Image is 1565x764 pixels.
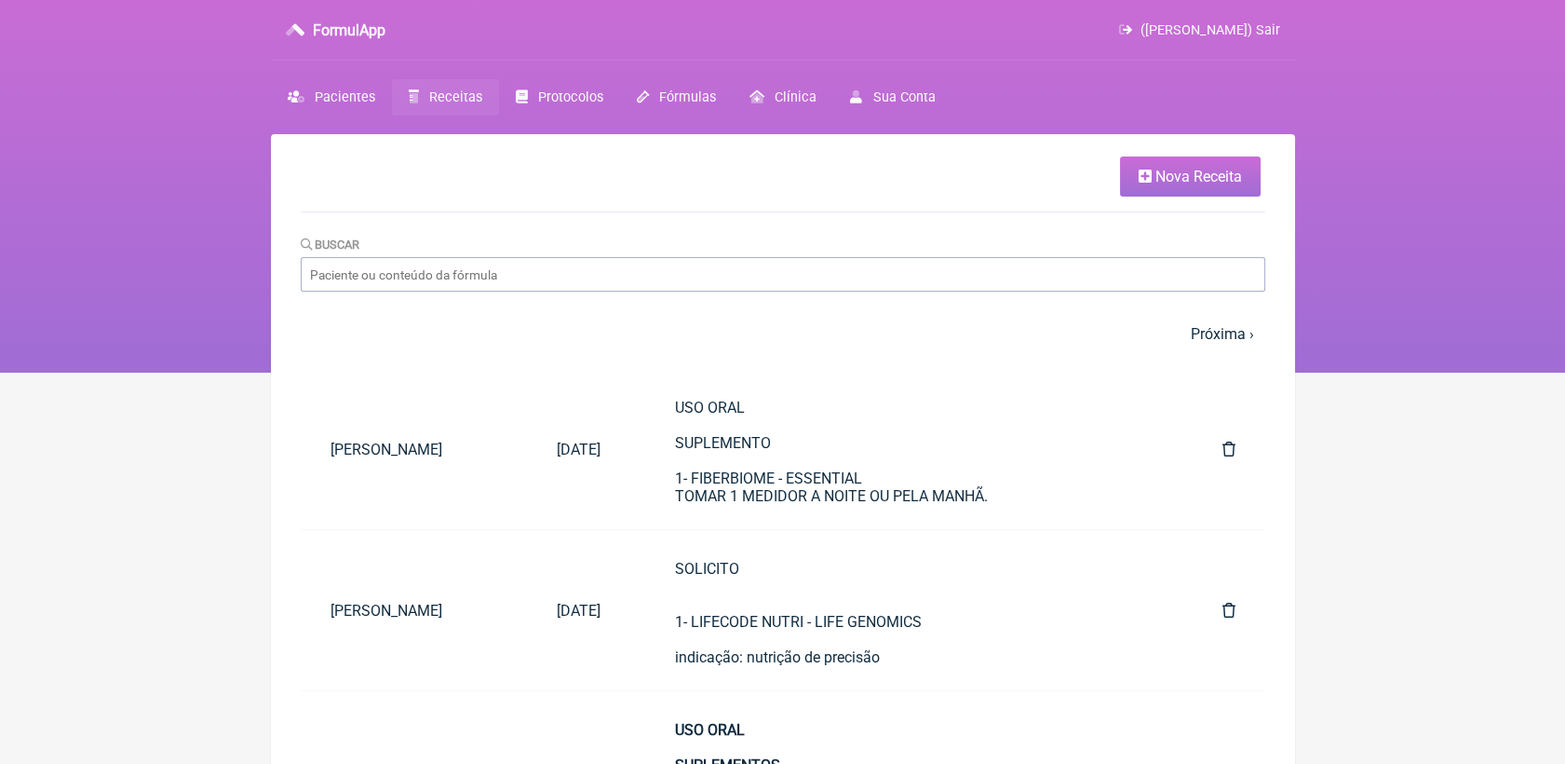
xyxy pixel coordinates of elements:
[392,79,499,116] a: Receitas
[873,89,936,105] span: Sua Conta
[1140,22,1280,38] span: ([PERSON_NAME]) Sair
[526,426,629,473] a: [DATE]
[301,257,1265,292] input: Paciente ou conteúdo da fórmula
[644,384,1177,514] a: USO ORALSUPLEMENTO1- FIBERBIOME - ESSENTIALTOMAR 1 MEDIDOR A NOITE OU PELA MANHÃ.
[674,560,1147,666] div: SOLICITO 1- LIFECODE NUTRI - LIFE GENOMICS indicação: nutrição de precisão
[659,89,716,105] span: Fórmulas
[775,89,816,105] span: Clínica
[429,89,482,105] span: Receitas
[674,399,1147,505] div: USO ORAL SUPLEMENTO 1- FIBERBIOME - ESSENTIAL TOMAR 1 MEDIDOR A NOITE OU PELA MANHÃ.
[1119,22,1279,38] a: ([PERSON_NAME]) Sair
[301,426,527,473] a: [PERSON_NAME]
[315,89,375,105] span: Pacientes
[538,89,603,105] span: Protocolos
[620,79,733,116] a: Fórmulas
[1191,325,1254,343] a: Próxima ›
[1155,168,1242,185] span: Nova Receita
[301,314,1265,354] nav: pager
[301,587,527,634] a: [PERSON_NAME]
[499,79,620,116] a: Protocolos
[313,21,385,39] h3: FormulApp
[301,238,360,252] label: Buscar
[733,79,833,116] a: Clínica
[1120,157,1261,197] a: Nova Receita
[271,79,392,116] a: Pacientes
[644,545,1177,675] a: SOLICITO1- LIFECODE NUTRI - LIFE GENOMICSindicação: nutrição de precisão
[833,79,951,116] a: Sua Conta
[526,587,629,634] a: [DATE]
